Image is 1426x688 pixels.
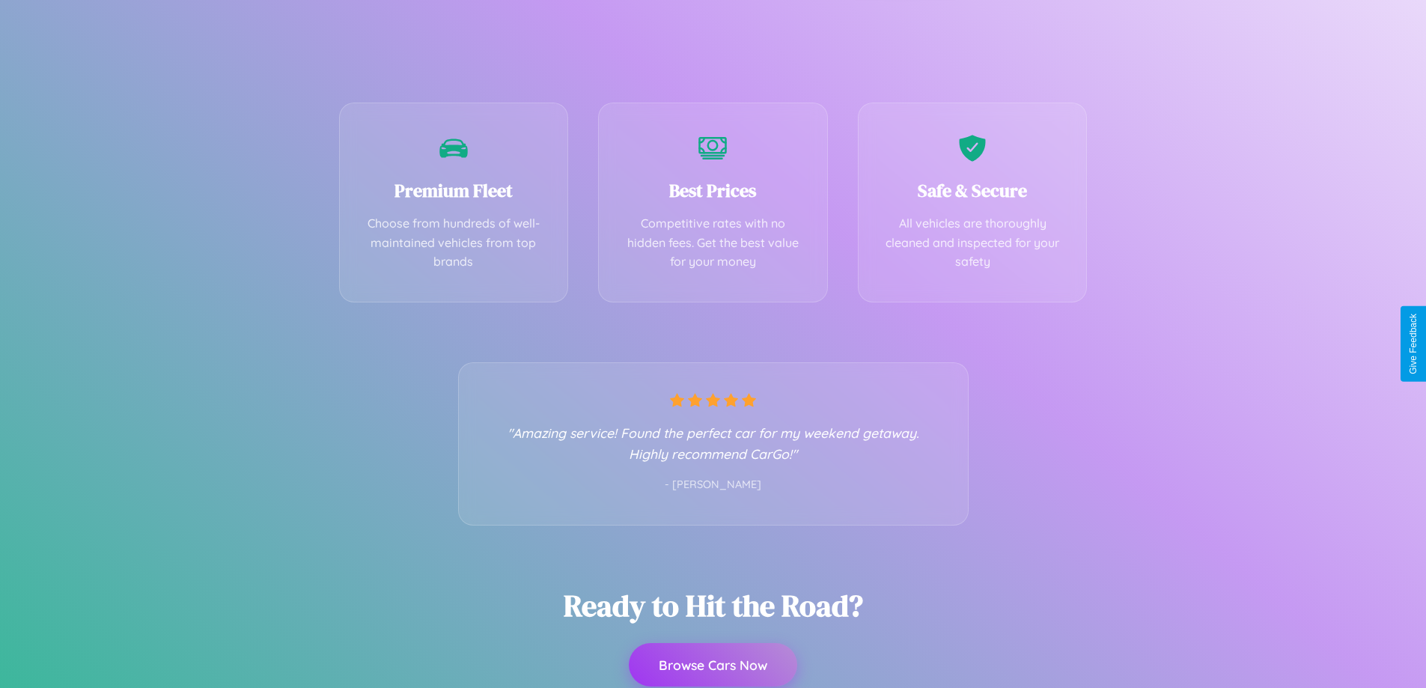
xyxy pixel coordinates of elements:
h3: Safe & Secure [881,178,1064,203]
h2: Ready to Hit the Road? [564,585,863,626]
p: "Amazing service! Found the perfect car for my weekend getaway. Highly recommend CarGo!" [489,422,938,464]
button: Browse Cars Now [629,643,797,687]
h3: Premium Fleet [362,178,546,203]
p: Competitive rates with no hidden fees. Get the best value for your money [621,214,805,272]
h3: Best Prices [621,178,805,203]
p: Choose from hundreds of well-maintained vehicles from top brands [362,214,546,272]
div: Give Feedback [1408,314,1419,374]
p: - [PERSON_NAME] [489,475,938,495]
p: All vehicles are thoroughly cleaned and inspected for your safety [881,214,1064,272]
